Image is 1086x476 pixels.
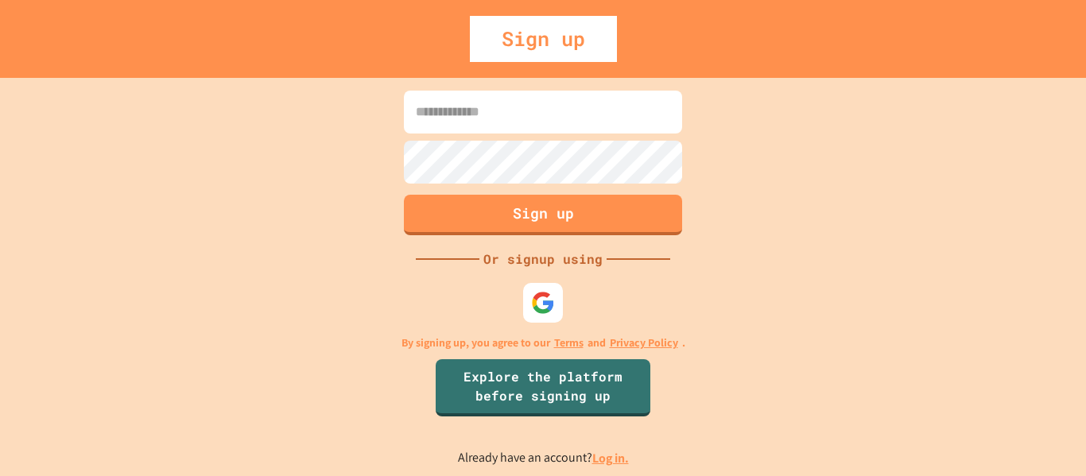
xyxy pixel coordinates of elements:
img: google-icon.svg [531,291,555,315]
a: Terms [554,335,584,351]
iframe: chat widget [1019,412,1070,460]
p: By signing up, you agree to our and . [401,335,685,351]
a: Privacy Policy [610,335,678,351]
div: Or signup using [479,250,607,269]
p: Already have an account? [458,448,629,468]
a: Log in. [592,450,629,466]
button: Sign up [404,195,682,235]
a: Explore the platform before signing up [436,359,650,416]
iframe: chat widget [954,343,1070,411]
div: Sign up [470,16,617,62]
